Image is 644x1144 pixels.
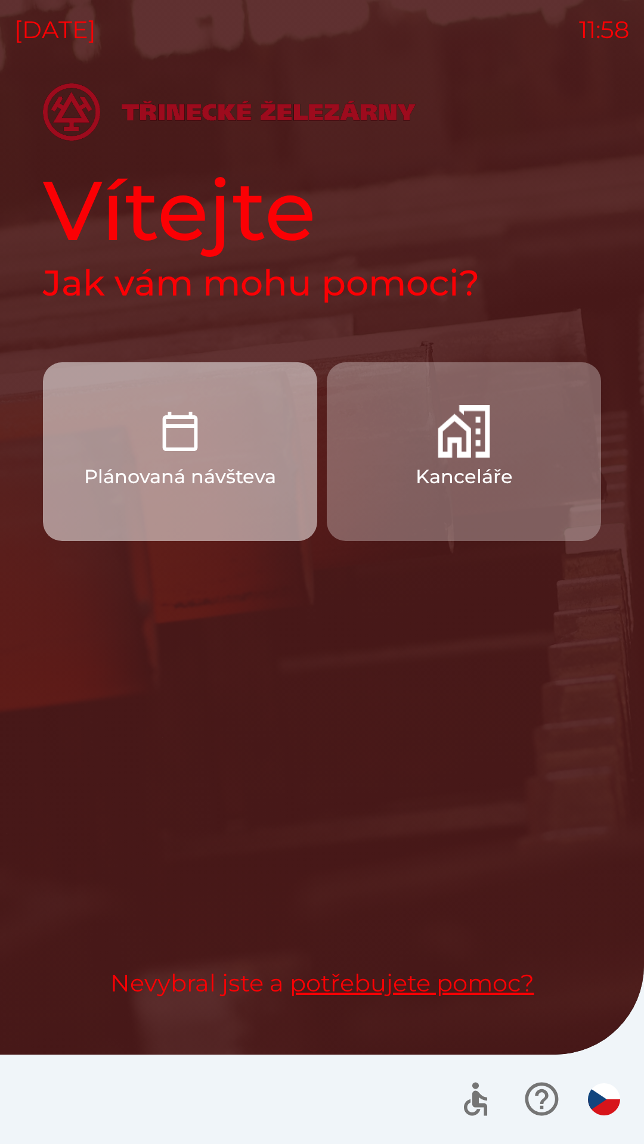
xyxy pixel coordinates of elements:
p: [DATE] [14,12,96,48]
a: potřebujete pomoc? [290,968,534,997]
p: Plánovaná návšteva [84,462,276,491]
p: Kanceláře [416,462,513,491]
h1: Vítejte [43,160,601,261]
button: Plánovaná návšteva [43,362,317,541]
p: 11:58 [579,12,630,48]
img: cs flag [588,1083,620,1115]
button: Kanceláře [327,362,601,541]
p: Nevybral jste a [43,965,601,1001]
img: 5765be37-5610-4c2c-bf57-39ff29618f1e.png [154,405,206,458]
img: Logo [43,83,601,141]
img: 637e0c67-4e4c-4980-b22f-bf72677e4a58.png [438,405,490,458]
h2: Jak vám mohu pomoci? [43,261,601,305]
